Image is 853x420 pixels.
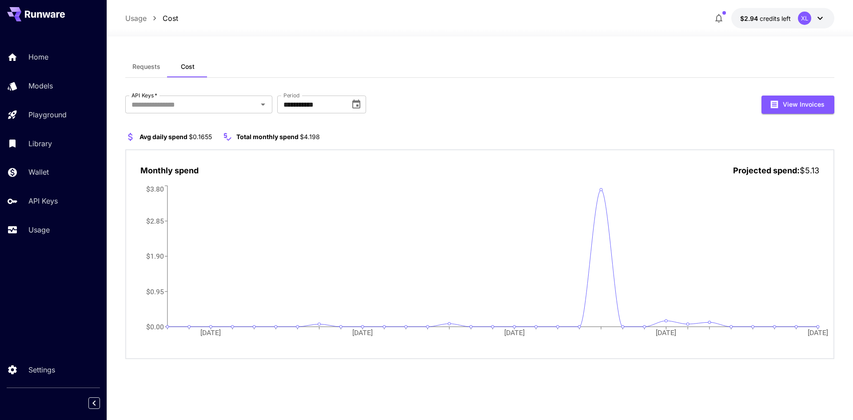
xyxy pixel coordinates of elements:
p: Library [28,138,52,149]
a: Cost [163,13,178,24]
tspan: $2.85 [146,217,164,225]
span: credits left [760,15,791,22]
p: API Keys [28,196,58,206]
p: Models [28,80,53,91]
span: $4.198 [300,133,320,140]
tspan: [DATE] [201,328,221,337]
span: Cost [181,63,195,71]
tspan: [DATE] [353,328,373,337]
span: Requests [132,63,160,71]
tspan: [DATE] [505,328,525,337]
tspan: $3.80 [146,184,164,193]
tspan: $1.90 [146,252,164,260]
span: $0.1655 [189,133,212,140]
p: Playground [28,109,67,120]
span: $5.13 [800,166,819,175]
button: View Invoices [761,96,834,114]
div: Collapse sidebar [95,395,107,411]
span: $2.94 [740,15,760,22]
tspan: [DATE] [809,328,829,337]
tspan: $0.95 [146,287,164,296]
p: Monthly spend [140,164,199,176]
p: Settings [28,364,55,375]
div: XL [798,12,811,25]
button: Choose date, selected date is Aug 1, 2025 [347,96,365,113]
p: Wallet [28,167,49,177]
tspan: [DATE] [657,328,677,337]
span: Projected spend: [733,166,800,175]
span: Total monthly spend [236,133,299,140]
tspan: $0.00 [146,323,164,331]
p: Usage [28,224,50,235]
button: Open [257,98,269,111]
a: Usage [125,13,147,24]
label: API Keys [132,92,157,99]
a: View Invoices [761,100,834,108]
button: Collapse sidebar [88,397,100,409]
span: Avg daily spend [140,133,187,140]
button: $2.93777XL [731,8,834,28]
label: Period [283,92,300,99]
p: Home [28,52,48,62]
nav: breadcrumb [125,13,178,24]
div: $2.93777 [740,14,791,23]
